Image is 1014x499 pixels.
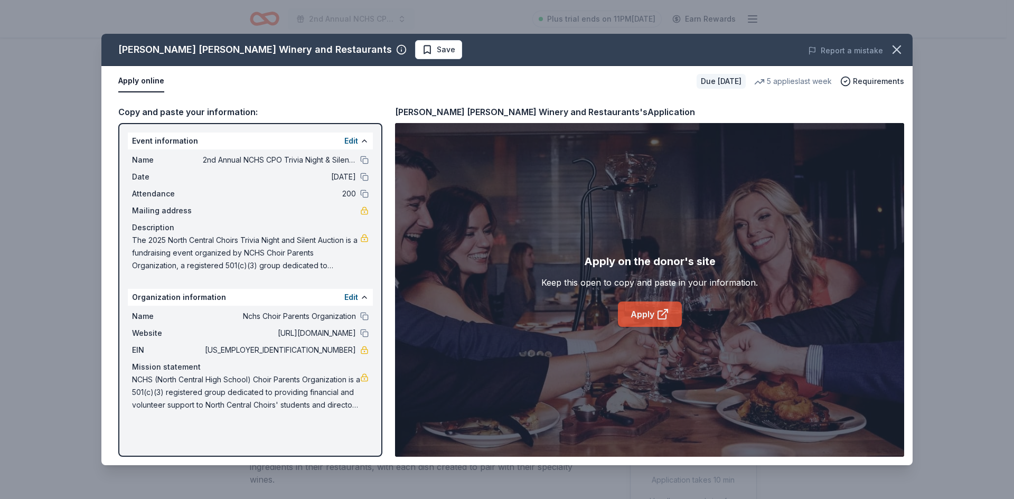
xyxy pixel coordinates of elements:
[618,302,682,327] a: Apply
[132,327,203,340] span: Website
[132,361,369,373] div: Mission statement
[132,344,203,356] span: EIN
[132,187,203,200] span: Attendance
[808,44,883,57] button: Report a mistake
[840,75,904,88] button: Requirements
[541,276,758,289] div: Keep this open to copy and paste in your information.
[344,135,358,147] button: Edit
[128,289,373,306] div: Organization information
[203,171,356,183] span: [DATE]
[132,310,203,323] span: Name
[118,41,392,58] div: [PERSON_NAME] [PERSON_NAME] Winery and Restaurants
[132,204,203,217] span: Mailing address
[754,75,832,88] div: 5 applies last week
[437,43,455,56] span: Save
[203,187,356,200] span: 200
[203,327,356,340] span: [URL][DOMAIN_NAME]
[128,133,373,149] div: Event information
[203,310,356,323] span: Nchs Choir Parents Organization
[584,253,716,270] div: Apply on the donor's site
[132,154,203,166] span: Name
[415,40,462,59] button: Save
[203,154,356,166] span: 2nd Annual NCHS CPO Trivia Night & Silent Auction
[118,105,382,119] div: Copy and paste your information:
[697,74,746,89] div: Due [DATE]
[132,221,369,234] div: Description
[344,291,358,304] button: Edit
[203,344,356,356] span: [US_EMPLOYER_IDENTIFICATION_NUMBER]
[132,234,360,272] span: The 2025 North Central Choirs Trivia Night and Silent Auction is a fundraising event organized by...
[132,171,203,183] span: Date
[118,70,164,92] button: Apply online
[395,105,695,119] div: [PERSON_NAME] [PERSON_NAME] Winery and Restaurants's Application
[853,75,904,88] span: Requirements
[132,373,360,411] span: NCHS (North Central High School) Choir Parents Organization is a 501(c)(3) registered group dedic...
